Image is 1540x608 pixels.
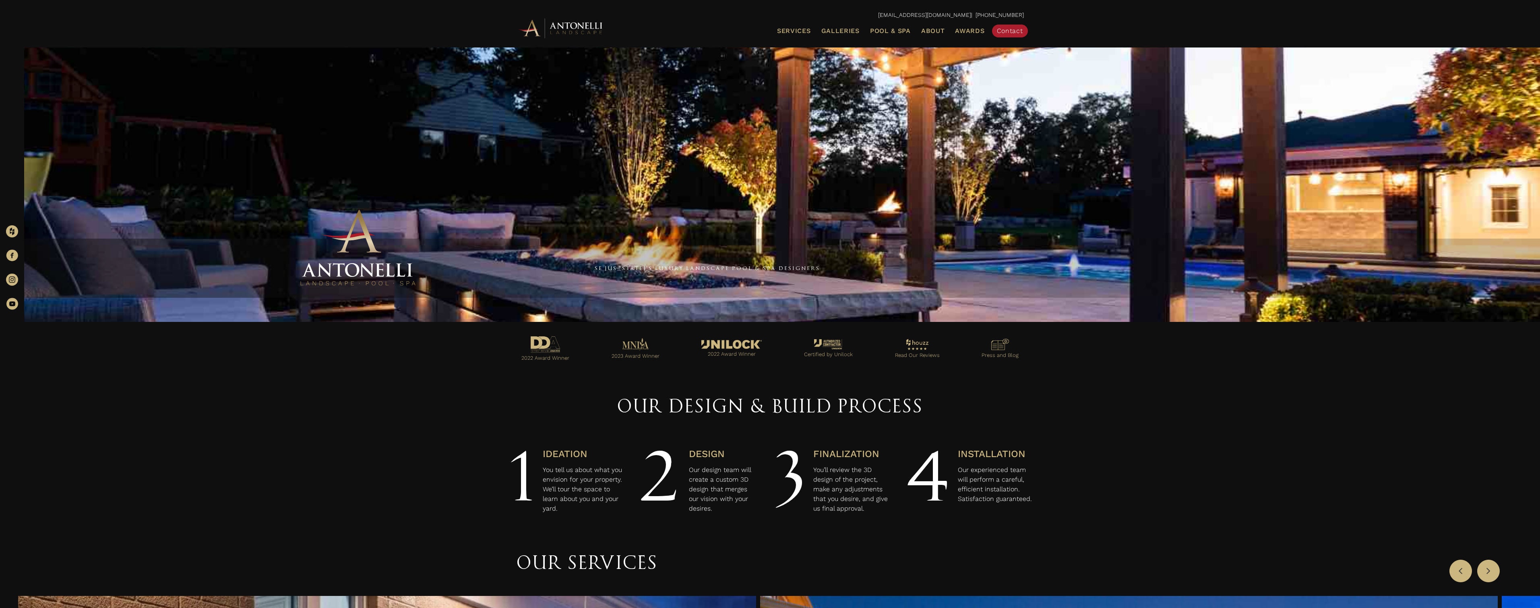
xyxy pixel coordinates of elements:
[543,448,587,460] span: Ideation
[813,465,891,513] p: You’ll review the 3D design of the project, make any adjustments that you desire, and give us fin...
[598,336,672,363] a: Go to https://antonellilandscape.com/pool-and-spa/dont-stop-believing/
[952,26,988,36] a: Awards
[509,436,537,518] span: 1
[517,552,658,573] span: Our Services
[791,337,866,362] a: Go to https://antonellilandscape.com/unilock-authorized-contractor/
[777,28,811,34] span: Services
[969,337,1032,362] a: Go to https://antonellilandscape.com/press-media/
[818,26,863,36] a: Galleries
[6,225,18,237] img: Houzz
[641,436,678,518] span: 2
[543,465,627,513] p: You tell us about what you envision for your property. We’ll tour the space to learn about you an...
[298,206,418,290] img: Antonelli Stacked Logo
[813,448,879,460] span: Finalization
[878,12,971,18] a: [EMAIL_ADDRESS][DOMAIN_NAME]
[992,25,1028,37] a: Contact
[905,436,951,518] span: 4
[955,27,984,35] span: Awards
[509,334,583,365] a: Go to https://antonellilandscape.com/pool-and-spa/executive-sweet/
[688,338,775,361] a: Go to https://antonellilandscape.com/featured-projects/the-white-house/
[867,26,914,36] a: Pool & Spa
[870,27,911,35] span: Pool & Spa
[921,28,945,34] span: About
[517,17,605,39] img: Antonelli Horizontal Logo
[595,265,820,271] a: SE [US_STATE]'s Luxury Landscape Pool & Spa Designers
[958,448,1025,460] span: Installation
[689,448,725,460] span: Design
[918,26,948,36] a: About
[689,465,759,513] p: Our design team will create a custom 3D design that merges our vision with your desires.
[958,465,1032,504] p: Our experienced team will perform a careful, efficient installation. Satisfaction guaranteed.
[517,10,1024,21] p: | [PHONE_NUMBER]
[821,27,860,35] span: Galleries
[773,436,807,518] span: 3
[882,337,953,363] a: Go to https://www.houzz.com/professionals/landscape-architects-and-landscape-designers/antonelli-...
[774,26,814,36] a: Services
[997,27,1023,35] span: Contact
[617,395,923,417] span: Our Design & Build Process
